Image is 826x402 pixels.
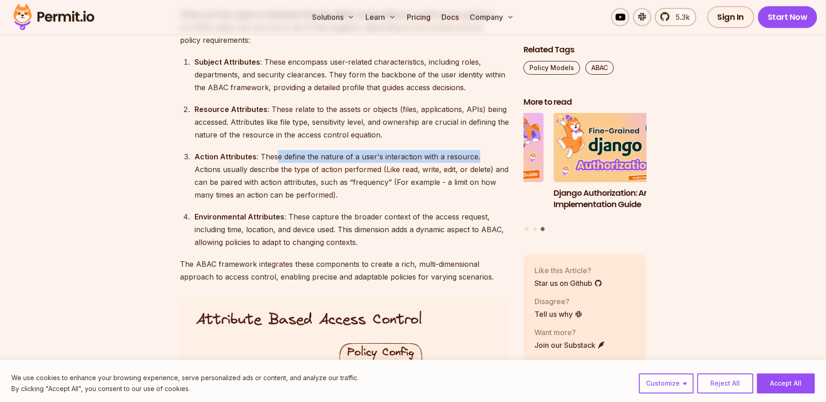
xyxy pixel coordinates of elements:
a: Policy Models [523,61,580,74]
h2: More to read [523,96,646,107]
h2: Related Tags [523,44,646,55]
a: 5.3k [655,8,696,26]
button: Go to slide 2 [533,227,537,230]
img: Django Authorization: An Implementation Guide [554,113,677,182]
span: 5.3k [670,12,690,23]
img: Permit logo [9,2,98,33]
a: Start Now [758,6,817,28]
img: A Full Guide to Planning Your Authorization Model and Architecture [421,113,544,182]
button: Company [466,8,518,26]
a: Pricing [403,8,434,26]
li: 3 of 3 [554,113,677,221]
a: Star us on Github [534,277,602,288]
div: : These relate to the assets or objects (files, applications, APIs) being accessed. Attributes li... [195,103,509,141]
button: Go to slide 1 [525,227,528,230]
p: The ABAC framework integrates these components to create a rich, multi-dimensional approach to ac... [180,258,509,283]
p: Want more? [534,326,605,337]
a: A Full Guide to Planning Your Authorization Model and ArchitectureA Full Guide to Planning Your A... [421,113,544,221]
a: Tell us why [534,308,583,319]
p: Disagree? [534,295,583,306]
button: Accept All [757,373,815,393]
button: Go to slide 3 [541,227,545,231]
strong: Subject Attributes [195,57,260,66]
div: : These define the nature of a user's interaction with a resource. Actions usually describe the t... [195,150,509,201]
strong: Environmental Attributes [195,212,284,221]
a: ABAC [585,61,614,74]
button: Reject All [697,373,753,393]
button: Solutions [308,8,358,26]
button: Customize [639,373,693,393]
a: Docs [438,8,462,26]
div: : These capture the broader context of the access request, including time, location, and device u... [195,210,509,249]
div: : These encompass user-related characteristics, including roles, departments, and security cleara... [195,56,509,94]
a: Join our Substack [534,339,605,350]
h3: Django Authorization: An Implementation Guide [554,187,677,210]
button: Learn [362,8,400,26]
p: We use cookies to enhance your browsing experience, serve personalized ads or content, and analyz... [11,372,359,383]
p: By clicking "Accept All", you consent to our use of cookies. [11,383,359,394]
strong: Action Attributes [195,152,257,161]
div: Posts [523,113,646,232]
h3: A Full Guide to Planning Your Authorization Model and Architecture [421,187,544,221]
strong: Resource Attributes [195,105,267,114]
p: Like this Article? [534,265,602,275]
li: 2 of 3 [421,113,544,221]
a: Sign In [707,6,754,28]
